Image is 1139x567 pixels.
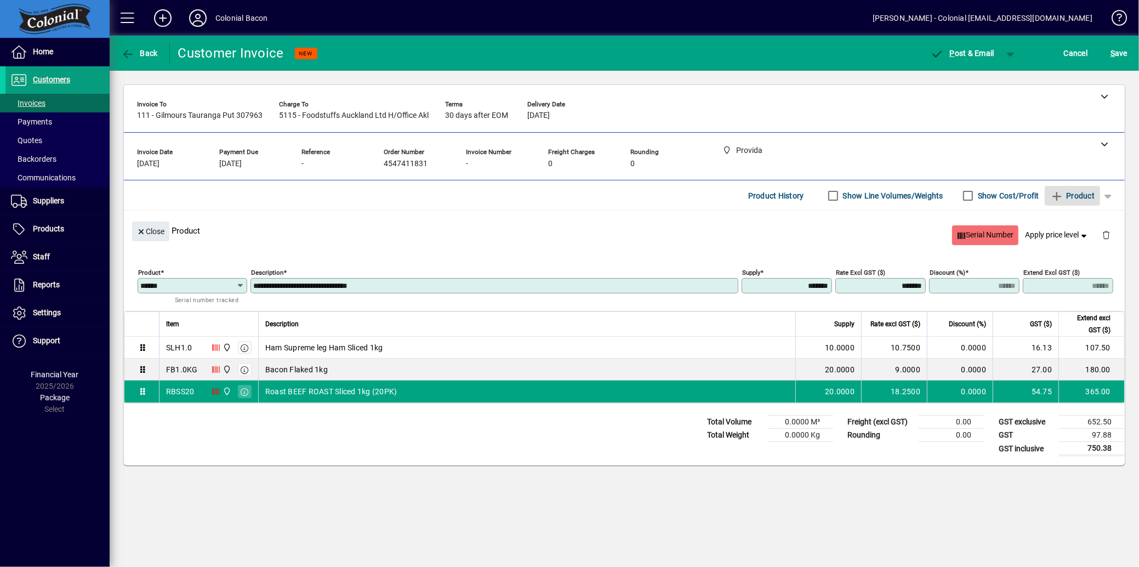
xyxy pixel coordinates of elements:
td: 54.75 [993,381,1058,402]
span: 0 [548,160,553,168]
td: Rounding [842,429,919,442]
a: Invoices [5,94,110,112]
span: Settings [33,308,61,317]
span: Cancel [1064,44,1088,62]
a: Home [5,38,110,66]
button: Add [145,8,180,28]
div: Colonial Bacon [215,9,267,27]
label: Show Cost/Profit [976,190,1039,201]
a: Settings [5,299,110,327]
span: Reports [33,280,60,289]
div: SLH1.0 [166,342,192,353]
td: 0.00 [919,429,984,442]
mat-label: Supply [742,269,760,276]
mat-label: Product [138,269,161,276]
td: 652.50 [1059,416,1125,429]
a: Staff [5,243,110,271]
a: Products [5,216,110,243]
td: 16.13 [993,337,1058,359]
span: 5115 - Foodstuffs Auckland Ltd H/Office Akl [279,111,429,120]
td: GST inclusive [993,442,1059,456]
button: Serial Number [952,225,1018,245]
a: Knowledge Base [1103,2,1125,38]
span: 0 [630,160,635,168]
span: NEW [299,50,313,57]
span: Financial Year [31,370,79,379]
a: Backorders [5,150,110,168]
mat-label: Extend excl GST ($) [1023,269,1080,276]
span: 111 - Gilmours Tauranga Put 307963 [137,111,263,120]
td: 0.00 [919,416,984,429]
span: ave [1110,44,1127,62]
td: 180.00 [1058,359,1124,381]
span: P [950,49,955,58]
span: 4547411831 [384,160,428,168]
button: Back [118,43,161,63]
td: 0.0000 M³ [767,416,833,429]
span: [DATE] [219,160,242,168]
app-page-header-button: Close [129,226,172,236]
span: Package [40,393,70,402]
mat-label: Discount (%) [930,269,965,276]
span: Rate excl GST ($) [870,318,920,330]
div: 9.0000 [868,364,920,375]
td: 0.0000 [927,381,993,402]
button: Profile [180,8,215,28]
div: 10.7500 [868,342,920,353]
span: Provida [220,342,232,354]
td: Total Volume [702,416,767,429]
span: Extend excl GST ($) [1066,312,1110,336]
button: Post & Email [925,43,1000,63]
span: 20.0000 [825,386,855,397]
td: GST [993,429,1059,442]
td: Freight (excl GST) [842,416,919,429]
span: 20.0000 [825,364,855,375]
mat-hint: Serial number tracked [175,293,238,306]
td: 97.88 [1059,429,1125,442]
div: Product [124,211,1125,251]
button: Cancel [1061,43,1091,63]
span: Roast BEEF ROAST Sliced 1kg (20PK) [265,386,397,397]
span: - [301,160,304,168]
span: Home [33,47,53,56]
button: Product [1045,186,1100,206]
span: - [466,160,468,168]
span: Item [166,318,179,330]
app-page-header-button: Delete [1093,230,1119,240]
a: Quotes [5,131,110,150]
span: Serial Number [956,226,1014,244]
span: Bacon Flaked 1kg [265,364,328,375]
a: Suppliers [5,188,110,215]
span: Invoices [11,99,45,107]
span: Product History [748,187,804,205]
td: GST exclusive [993,416,1059,429]
td: 365.00 [1058,381,1124,402]
a: Communications [5,168,110,187]
div: RBSS20 [166,386,195,397]
mat-label: Rate excl GST ($) [836,269,885,276]
span: Ham Supreme leg Ham Sliced 1kg [265,342,383,353]
span: Backorders [11,155,56,163]
td: 0.0000 [927,337,993,359]
span: Payments [11,117,52,126]
td: 0.0000 [927,359,993,381]
span: Description [265,318,299,330]
div: Customer Invoice [178,44,284,62]
td: 0.0000 Kg [767,429,833,442]
span: 10.0000 [825,342,855,353]
span: 30 days after EOM [445,111,508,120]
td: 107.50 [1058,337,1124,359]
span: Close [136,223,165,241]
td: 27.00 [993,359,1058,381]
span: Product [1050,187,1095,205]
a: Payments [5,112,110,131]
div: 18.2500 [868,386,920,397]
a: Support [5,327,110,355]
span: Support [33,336,60,345]
span: [DATE] [137,160,160,168]
span: Quotes [11,136,42,145]
div: FB1.0KG [166,364,198,375]
app-page-header-button: Back [110,43,170,63]
span: Provida [220,385,232,398]
span: Staff [33,252,50,261]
